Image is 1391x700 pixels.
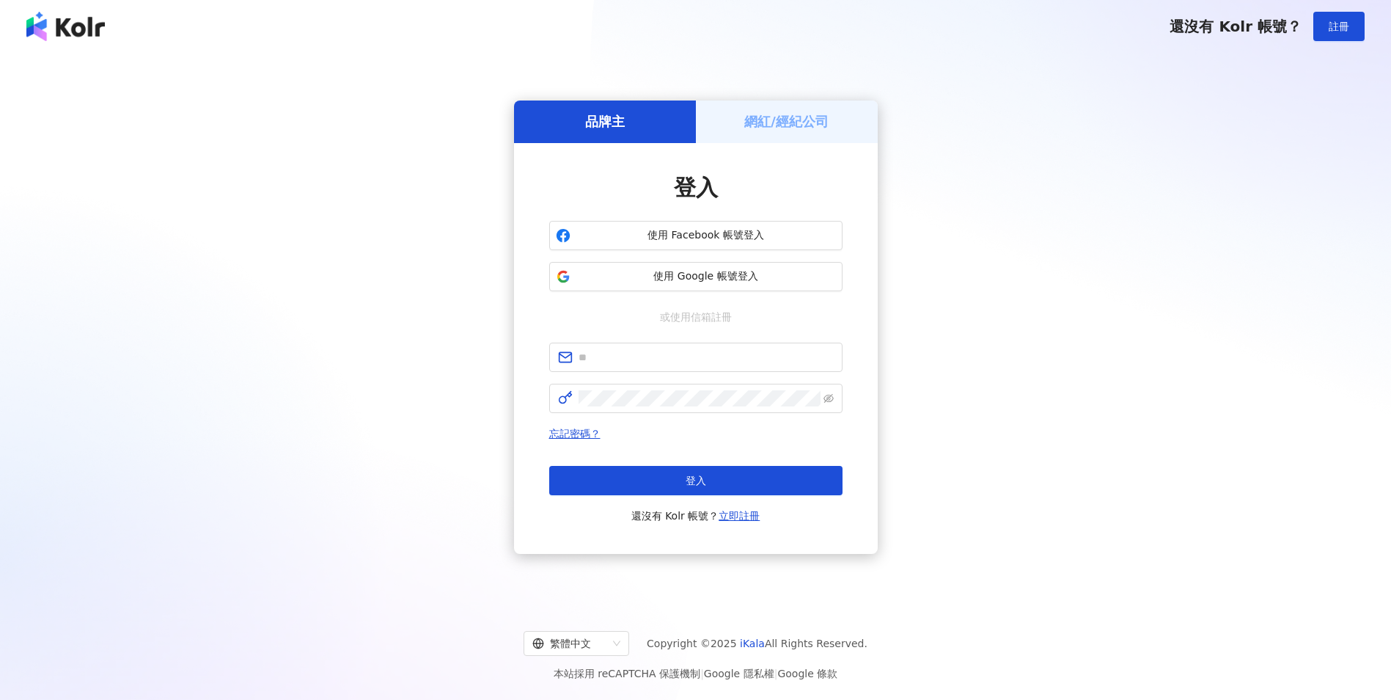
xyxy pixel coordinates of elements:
[549,221,843,250] button: 使用 Facebook 帳號登入
[532,632,607,655] div: 繁體中文
[554,665,837,682] span: 本站採用 reCAPTCHA 保護機制
[740,638,765,649] a: iKala
[576,269,836,284] span: 使用 Google 帳號登入
[647,635,867,652] span: Copyright © 2025 All Rights Reserved.
[719,510,760,522] a: 立即註冊
[744,112,829,131] h5: 網紅/經紀公司
[774,668,778,679] span: |
[1329,21,1349,32] span: 註冊
[576,228,836,243] span: 使用 Facebook 帳號登入
[1313,12,1365,41] button: 註冊
[1170,18,1302,35] span: 還沒有 Kolr 帳號？
[686,475,706,486] span: 登入
[631,507,760,525] span: 還沒有 Kolr 帳號？
[777,668,837,679] a: Google 條款
[585,112,625,131] h5: 品牌主
[704,668,774,679] a: Google 隱私權
[26,12,105,41] img: logo
[549,428,601,440] a: 忘記密碼？
[823,393,834,404] span: eye-invisible
[549,466,843,495] button: 登入
[549,262,843,291] button: 使用 Google 帳號登入
[650,309,742,325] span: 或使用信箱註冊
[700,668,704,679] span: |
[674,175,718,200] span: 登入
